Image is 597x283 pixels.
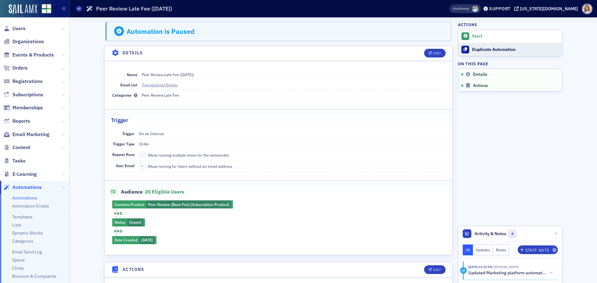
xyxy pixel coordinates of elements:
span: Actions [473,83,488,89]
span: 0 [330,42,332,46]
span: Events & Products [12,52,54,58]
span: PROD-1792290 - PRICE-1792291 ($250.00) [72,27,175,32]
span: 0 [287,42,289,46]
span: User Email [116,163,135,168]
a: Automations [3,184,42,191]
span: Allow running for Users without an email address [148,163,232,169]
a: E-Learning [3,171,37,178]
h4: On this page [458,61,562,66]
h4: Actions [458,22,477,27]
a: Reports [3,118,30,125]
span: Trigger [122,131,135,136]
div: Also [453,7,459,11]
h4: Details [123,50,143,56]
span: • [315,42,320,46]
span: Registrations [12,78,43,85]
button: Start [458,30,562,43]
div: Automation is Paused [127,27,195,35]
span: E-Learning [12,171,37,178]
span: Categories [112,93,137,98]
span: Viewing [453,7,469,11]
button: Edit [424,49,446,57]
span: 25 eligible users [145,189,184,195]
a: Categories [12,238,33,244]
a: Transactional Emails [142,82,183,88]
div: [US_STATE][DOMAIN_NAME] [520,6,578,11]
img: SailAMX [42,4,51,14]
span: Repeat Runs [112,152,135,157]
button: All [463,244,473,255]
a: Dynamic Blocks [12,230,43,236]
div: Edit [433,52,441,55]
div: Peer Review Late Fee ([DATE]) [142,72,194,77]
a: Registrations [3,78,43,85]
span: Email List [120,82,137,87]
a: Orders [3,65,28,71]
span: Name [127,72,137,77]
span: Luke Abell [472,6,479,12]
h1: Peer Review Late Fee ([DATE]) [96,5,172,12]
a: Content [3,144,30,151]
span: Email Marketing [12,131,49,138]
div: Peer Review Late Fee [142,92,179,98]
h5: Updated Marketing platform automation: Peer Review Late Fee ([DATE]) [468,270,546,276]
span: Active [278,42,289,46]
span: Trigger Type [113,141,135,146]
button: Staff Note [518,245,558,254]
h2: Trigger [111,116,128,124]
a: Automation Emails [12,203,49,209]
h4: Actions [123,266,145,273]
span: Completed [294,42,315,46]
span: Halted [315,42,332,46]
button: Updates [473,244,493,255]
a: Tasks [3,157,25,164]
a: Lists [12,222,21,228]
span: Add Line To Order [24,26,175,33]
a: Email Send Log [12,249,42,255]
a: Opens [12,257,25,263]
a: Bounces & Complaints [12,273,57,279]
span: 66 [311,42,315,46]
div: Edit [433,268,441,272]
a: Templates [12,214,33,220]
div: Duplicate Automation [472,47,559,52]
span: 1 [16,26,22,33]
a: Users [3,25,25,32]
div: Support [489,6,511,11]
span: Aidan Sullivan [493,265,519,269]
span: Order [139,141,149,146]
img: SailAMX [9,4,37,14]
span: – [141,153,143,157]
div: Activity [460,267,467,274]
time: 8/8/2025 11:25 AM [468,265,493,269]
a: Subscriptions [3,91,43,98]
span: Reports [12,118,30,125]
a: Memberships [3,104,43,111]
span: Organizations [12,38,44,45]
button: [US_STATE][DOMAIN_NAME] [514,7,580,11]
span: Orders [12,65,28,71]
span: Automations [12,184,42,191]
div: Staff Note [525,249,549,252]
button: Updated Marketing platform automation: Peer Review Late Fee ([DATE]) [468,270,553,276]
span: Profile [582,3,593,14]
a: View Homepage [37,4,51,15]
span: Allow running multiple times for the same order [148,152,229,158]
span: 0 [508,230,516,238]
a: Events & Products [3,52,54,58]
a: Automations [12,195,37,201]
span: Memberships [12,104,43,111]
span: Activity & Notes [474,231,506,237]
a: Clicks [12,265,24,271]
span: Users [12,25,25,32]
span: • [289,42,294,46]
button: Notes [493,244,509,255]
span: Tasks [12,157,25,164]
div: Start [472,34,559,39]
span: Subscriptions [12,91,43,98]
dd: On an Interval [139,129,445,139]
a: Email Marketing [3,131,49,138]
span: Audience [109,187,143,196]
span: Content [12,144,30,151]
